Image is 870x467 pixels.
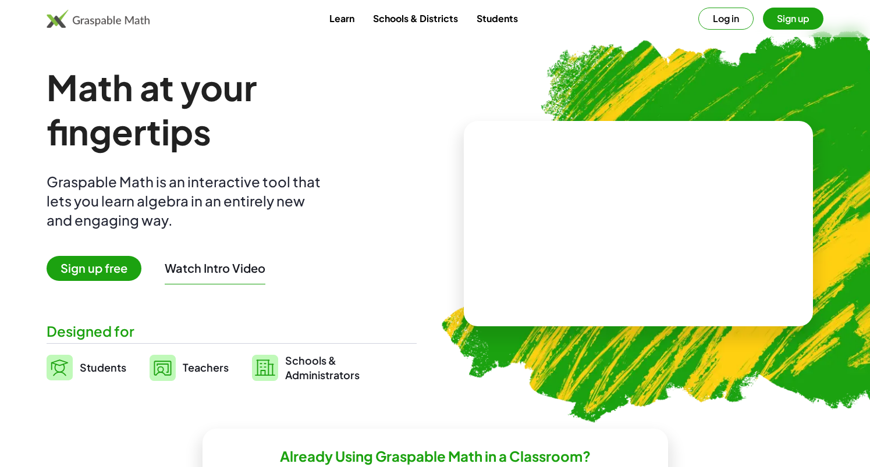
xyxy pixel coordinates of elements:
h1: Math at your fingertips [47,65,417,154]
a: Schools &Administrators [252,353,360,382]
button: Sign up [763,8,823,30]
span: Sign up free [47,256,141,281]
a: Schools & Districts [364,8,467,29]
div: Graspable Math is an interactive tool that lets you learn algebra in an entirely new and engaging... [47,172,326,230]
span: Students [80,361,126,374]
button: Watch Intro Video [165,261,265,276]
a: Learn [320,8,364,29]
a: Students [467,8,527,29]
img: svg%3e [252,355,278,381]
button: Log in [698,8,754,30]
img: svg%3e [150,355,176,381]
div: Designed for [47,322,417,341]
span: Teachers [183,361,229,374]
h2: Already Using Graspable Math in a Classroom? [280,447,591,465]
a: Students [47,353,126,382]
img: svg%3e [47,355,73,380]
a: Teachers [150,353,229,382]
video: What is this? This is dynamic math notation. Dynamic math notation plays a central role in how Gr... [551,180,726,268]
span: Schools & Administrators [285,353,360,382]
